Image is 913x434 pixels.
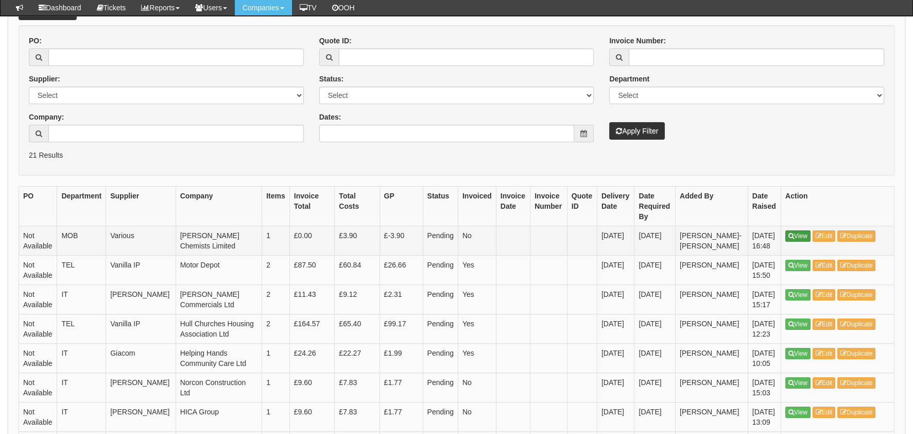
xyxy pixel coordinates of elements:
td: TEL [57,255,106,285]
a: View [785,407,811,418]
td: IT [57,343,106,373]
a: View [785,348,811,359]
a: Edit [813,230,836,242]
th: Company [176,186,262,226]
td: Norcon Construction Ltd [176,373,262,402]
td: Not Available [19,226,57,255]
td: £26.66 [380,255,423,285]
td: Yes [458,314,496,343]
td: [DATE] [634,343,676,373]
td: No [458,226,496,255]
a: Duplicate [837,260,875,271]
td: Not Available [19,402,57,431]
td: £1.99 [380,343,423,373]
td: Not Available [19,285,57,314]
a: View [785,260,811,271]
td: [DATE] [634,314,676,343]
a: Edit [813,289,836,301]
th: Supplier [106,186,176,226]
th: Date Raised [748,186,781,226]
td: [DATE] [597,226,634,255]
a: View [785,289,811,301]
td: 2 [262,285,290,314]
label: PO: [29,36,42,46]
td: Various [106,226,176,255]
td: £9.60 [289,373,335,402]
td: 2 [262,314,290,343]
td: [DATE] 15:17 [748,285,781,314]
td: £9.60 [289,402,335,431]
a: Duplicate [837,319,875,330]
td: £3.90 [335,226,380,255]
td: £65.40 [335,314,380,343]
td: £1.77 [380,402,423,431]
a: Edit [813,260,836,271]
label: Status: [319,74,343,84]
a: Duplicate [837,230,875,242]
td: £11.43 [289,285,335,314]
td: No [458,373,496,402]
td: IT [57,402,106,431]
a: Edit [813,319,836,330]
td: [PERSON_NAME] [676,285,748,314]
td: [DATE] [597,373,634,402]
td: £1.77 [380,373,423,402]
label: Invoice Number: [609,36,666,46]
td: £2.31 [380,285,423,314]
td: Pending [423,314,458,343]
td: Vanilla IP [106,314,176,343]
td: £7.83 [335,373,380,402]
td: 2 [262,255,290,285]
td: £60.84 [335,255,380,285]
td: 1 [262,226,290,255]
td: Helping Hands Community Care Ltd [176,343,262,373]
th: Action [781,186,894,226]
td: [DATE] [597,314,634,343]
th: Invoice Total [289,186,335,226]
td: Pending [423,285,458,314]
td: Pending [423,255,458,285]
button: Apply Filter [609,122,665,140]
a: Edit [813,407,836,418]
td: Pending [423,343,458,373]
td: [PERSON_NAME] Commercials Ltd [176,285,262,314]
a: Duplicate [837,289,875,301]
th: Invoice Date [496,186,530,226]
td: 1 [262,343,290,373]
td: £164.57 [289,314,335,343]
td: [DATE] 16:48 [748,226,781,255]
label: Dates: [319,112,341,122]
td: [DATE] 10:05 [748,343,781,373]
td: [DATE] [597,343,634,373]
td: HICA Group [176,402,262,431]
td: IT [57,373,106,402]
th: Quote ID [567,186,597,226]
td: [DATE] [597,255,634,285]
td: [PERSON_NAME] [676,402,748,431]
td: £24.26 [289,343,335,373]
a: Duplicate [837,348,875,359]
td: £9.12 [335,285,380,314]
th: Date Required By [634,186,676,226]
td: Giacom [106,343,176,373]
td: Yes [458,343,496,373]
td: [PERSON_NAME] [676,314,748,343]
th: Added By [676,186,748,226]
td: Vanilla IP [106,255,176,285]
td: [DATE] 13:09 [748,402,781,431]
a: Edit [813,348,836,359]
td: Not Available [19,255,57,285]
th: Department [57,186,106,226]
th: Delivery Date [597,186,634,226]
label: Department [609,74,649,84]
a: View [785,230,811,242]
td: Pending [423,402,458,431]
td: Not Available [19,343,57,373]
td: Pending [423,226,458,255]
label: Supplier: [29,74,60,84]
a: Edit [813,377,836,389]
td: [DATE] [634,402,676,431]
td: Hull Churches Housing Association Ltd [176,314,262,343]
td: £7.83 [335,402,380,431]
td: 1 [262,402,290,431]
